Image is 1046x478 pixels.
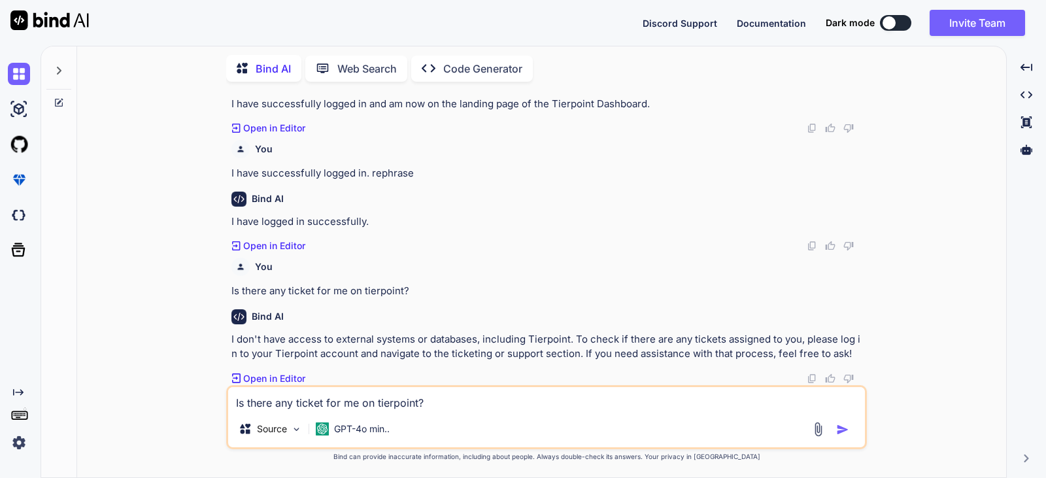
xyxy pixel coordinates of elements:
h6: Bind AI [252,310,284,323]
img: premium [8,169,30,191]
h6: Bind AI [252,192,284,205]
p: Bind can provide inaccurate information, including about people. Always double-check its answers.... [226,452,867,462]
button: Discord Support [643,16,717,30]
span: Discord Support [643,18,717,29]
p: Is there any ticket for me on tierpoint? [231,284,864,299]
img: dislike [843,123,854,133]
p: I have successfully logged in and am now on the landing page of the Tierpoint Dashboard. [231,97,864,112]
img: darkCloudIdeIcon [8,204,30,226]
p: Open in Editor [243,122,305,135]
p: Bind AI [256,61,291,77]
img: GPT-4o mini [316,422,329,435]
p: I have successfully logged in. rephrase [231,166,864,181]
h6: You [255,260,273,273]
img: dislike [843,373,854,384]
img: like [825,123,835,133]
textarea: Is there any ticket for me on tierpoint? [228,387,865,411]
p: Source [257,422,287,435]
img: attachment [811,422,826,437]
img: icon [836,423,849,436]
img: Bind AI [10,10,89,30]
p: Code Generator [443,61,522,77]
img: Pick Models [291,424,302,435]
span: Documentation [737,18,806,29]
button: Invite Team [930,10,1025,36]
img: settings [8,432,30,454]
h6: You [255,143,273,156]
img: copy [807,373,817,384]
img: copy [807,123,817,133]
p: Open in Editor [243,239,305,252]
img: copy [807,241,817,251]
button: Documentation [737,16,806,30]
p: Web Search [337,61,397,77]
img: githubLight [8,133,30,156]
span: Dark mode [826,16,875,29]
img: chat [8,63,30,85]
img: like [825,241,835,251]
p: GPT-4o min.. [334,422,390,435]
img: like [825,373,835,384]
p: I have logged in successfully. [231,214,864,230]
img: ai-studio [8,98,30,120]
img: dislike [843,241,854,251]
p: I don't have access to external systems or databases, including Tierpoint. To check if there are ... [231,332,864,362]
p: Open in Editor [243,372,305,385]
